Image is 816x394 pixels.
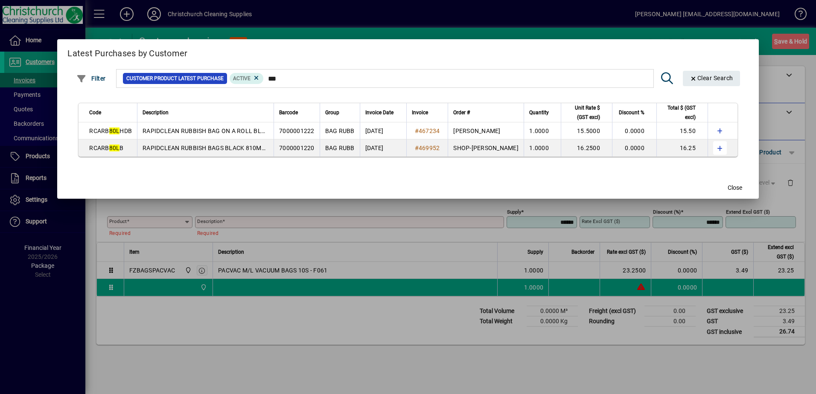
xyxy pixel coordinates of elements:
button: Close [721,180,749,195]
td: 16.25 [656,139,708,156]
h2: Latest Purchases by Customer [57,39,759,64]
span: 467234 [419,127,440,134]
span: BAG RUBB [325,127,355,134]
span: Quantity [529,108,549,117]
button: Filter [74,71,108,86]
span: RAPIDCLEAN RUBBISH BAG ON A ROLL BLACK 880MM X 950MM X 35MU 50S [143,127,367,134]
span: # [415,127,419,134]
span: 7000001222 [279,127,315,134]
span: Close [728,183,742,192]
span: Clear Search [690,75,733,81]
span: Invoice [412,108,428,117]
div: Quantity [529,108,557,117]
td: [DATE] [360,139,406,156]
button: Clear [683,71,740,86]
span: Total $ (GST excl) [662,103,696,122]
td: 0.0000 [612,122,656,139]
span: RCARB HDB [89,127,132,134]
span: Unit Rate $ (GST excl) [566,103,600,122]
span: Discount % [619,108,644,117]
em: 80L [109,145,120,151]
span: 7000001220 [279,145,315,151]
span: Order # [453,108,470,117]
span: Invoice Date [365,108,393,117]
span: 469952 [419,145,440,151]
div: Group [325,108,355,117]
a: #469952 [412,143,443,153]
span: BAG RUBB [325,145,355,151]
div: Total $ (GST excl) [662,103,703,122]
span: # [415,145,419,151]
div: Barcode [279,108,315,117]
div: Order # [453,108,519,117]
td: 15.50 [656,122,708,139]
span: Barcode [279,108,298,117]
td: SHOP-[PERSON_NAME] [448,139,524,156]
div: Discount % [618,108,652,117]
div: Unit Rate $ (GST excl) [566,103,608,122]
td: 15.5000 [561,122,612,139]
span: RCARB B [89,145,123,151]
span: Code [89,108,101,117]
td: 1.0000 [524,139,561,156]
div: Invoice Date [365,108,401,117]
span: Filter [76,75,106,82]
em: 80L [109,127,120,134]
span: Customer Product Latest Purchase [126,74,224,83]
div: Description [143,108,268,117]
span: Description [143,108,169,117]
td: 16.2500 [561,139,612,156]
td: [DATE] [360,122,406,139]
mat-chip: Product Activation Status: Active [230,73,264,84]
td: [PERSON_NAME] [448,122,524,139]
td: 1.0000 [524,122,561,139]
a: #467234 [412,126,443,136]
span: Group [325,108,339,117]
td: 0.0000 [612,139,656,156]
div: Code [89,108,132,117]
span: RAPIDCLEAN RUBBISH BAGS BLACK 810MM X 1000MM X 30MU 50S [143,145,342,151]
div: Invoice [412,108,443,117]
span: Active [233,75,251,81]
